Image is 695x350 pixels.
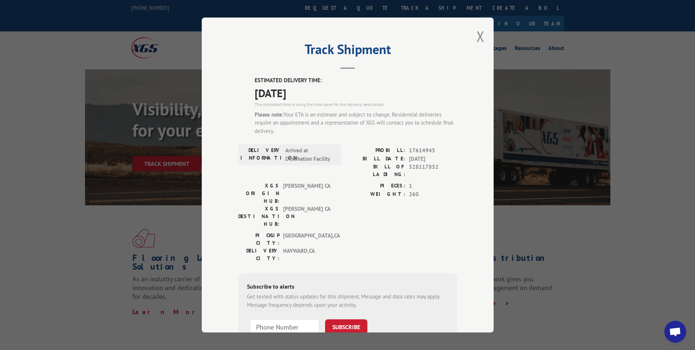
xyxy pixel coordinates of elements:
span: [PERSON_NAME] CA [283,182,332,205]
div: The estimated time is using the time zone for the delivery destination. [255,101,457,107]
span: 528117852 [409,163,457,178]
label: XGS ORIGIN HUB: [238,182,279,205]
label: WEIGHT: [348,190,405,198]
h2: Track Shipment [238,44,457,58]
div: Get texted with status updates for this shipment. Message and data rates may apply. Message frequ... [247,293,448,309]
label: BILL DATE: [348,155,405,163]
label: ESTIMATED DELIVERY TIME: [255,76,457,85]
span: [DATE] [409,155,457,163]
button: SUBSCRIBE [325,319,367,335]
strong: Please note: [255,111,283,118]
div: Open chat [664,321,686,343]
span: 260 [409,190,457,198]
label: BILL OF LADING: [348,163,405,178]
label: DELIVERY CITY: [238,247,279,262]
span: [GEOGRAPHIC_DATA] , CA [283,232,332,247]
span: 17614945 [409,147,457,155]
div: Subscribe to alerts [247,282,448,293]
label: PROBILL: [348,147,405,155]
label: PICKUP CITY: [238,232,279,247]
input: Phone Number [250,319,319,335]
span: 1 [409,182,457,190]
div: Your ETA is an estimate and subject to change. Residential deliveries require an appointment and ... [255,110,457,135]
label: XGS DESTINATION HUB: [238,205,279,228]
label: DELIVERY INFORMATION: [240,147,282,163]
span: Arrived at Destination Facility [285,147,335,163]
label: PIECES: [348,182,405,190]
span: [DATE] [255,84,457,101]
span: HAYWARD , CA [283,247,332,262]
button: Close modal [476,27,484,46]
span: [PERSON_NAME] CA [283,205,332,228]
